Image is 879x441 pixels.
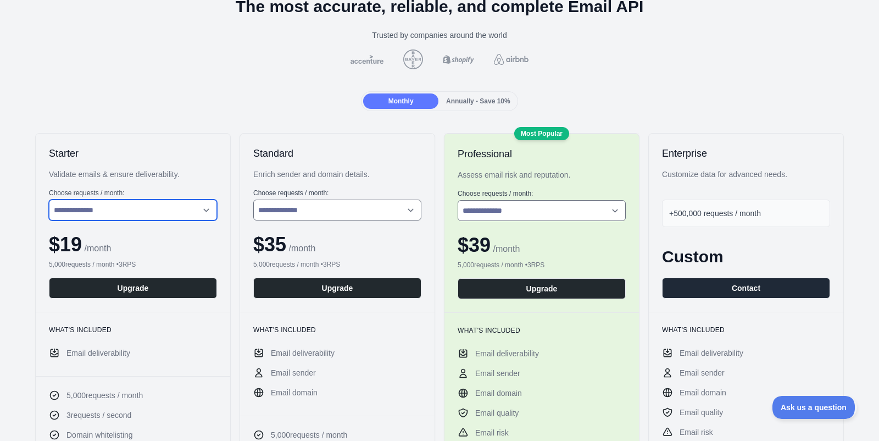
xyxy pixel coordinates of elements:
div: Customize data for advanced needs. [662,169,830,180]
iframe: Toggle Customer Support [772,396,857,419]
label: Choose requests / month: [253,189,421,197]
span: +500,000 requests / month [669,209,761,218]
div: Assess email risk and reputation. [458,169,626,180]
label: Choose requests / month: [458,189,626,198]
div: Enrich sender and domain details. [253,169,421,180]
